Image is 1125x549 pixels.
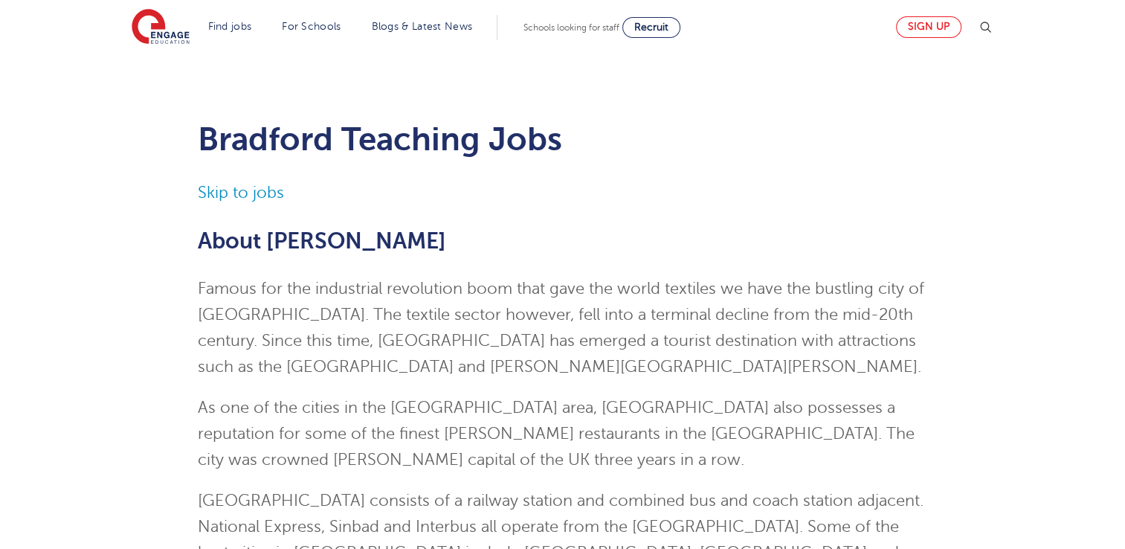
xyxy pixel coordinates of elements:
h1: Bradford Teaching Jobs [198,121,927,158]
a: Skip to jobs [198,184,284,202]
span: Famous for the industrial revolution boom that gave the world textiles we have the bustling city ... [198,280,924,376]
a: Recruit [622,17,680,38]
span: Schools looking for staff [523,22,619,33]
span: As one of the cities in the [GEOGRAPHIC_DATA] area, [GEOGRAPHIC_DATA] also possesses a reputation... [198,399,915,469]
a: Find jobs [208,21,252,32]
span: About [PERSON_NAME] [198,228,446,254]
a: For Schools [282,21,341,32]
a: Blogs & Latest News [372,21,473,32]
span: Recruit [634,22,668,33]
img: Engage Education [132,9,190,46]
a: Sign up [896,16,961,38]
